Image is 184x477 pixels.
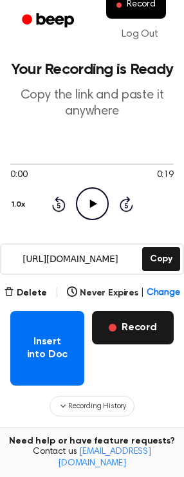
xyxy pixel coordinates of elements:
button: 1.0x [10,194,30,216]
a: Log Out [109,19,171,50]
button: Copy [142,247,180,271]
span: 0:00 [10,169,27,182]
button: Delete [4,286,47,300]
button: Insert into Doc [10,311,84,386]
span: | [141,286,144,300]
span: Change [147,286,180,300]
h1: Your Recording is Ready [10,62,174,77]
span: Contact us [8,447,176,469]
button: Never Expires|Change [67,286,180,300]
span: | [55,285,59,301]
span: 0:19 [157,169,174,182]
p: Copy the link and paste it anywhere [10,88,174,120]
span: Recording History [68,400,126,412]
a: Beep [13,8,86,33]
a: [EMAIL_ADDRESS][DOMAIN_NAME] [58,447,151,468]
button: Recording History [50,396,134,416]
button: Record [92,311,174,344]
